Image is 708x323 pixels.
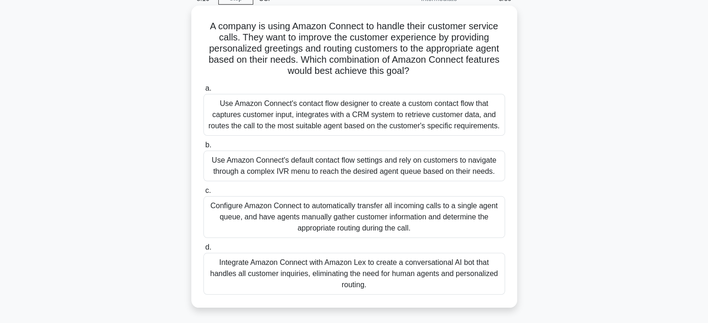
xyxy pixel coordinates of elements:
[203,94,505,136] div: Use Amazon Connect's contact flow designer to create a custom contact flow that captures customer...
[203,196,505,238] div: Configure Amazon Connect to automatically transfer all incoming calls to a single agent queue, an...
[202,20,506,77] h5: A company is using Amazon Connect to handle their customer service calls. They want to improve th...
[205,243,211,251] span: d.
[203,253,505,295] div: Integrate Amazon Connect with Amazon Lex to create a conversational AI bot that handles all custo...
[205,186,211,194] span: c.
[205,141,211,149] span: b.
[203,151,505,181] div: Use Amazon Connect's default contact flow settings and rely on customers to navigate through a co...
[205,84,211,92] span: a.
